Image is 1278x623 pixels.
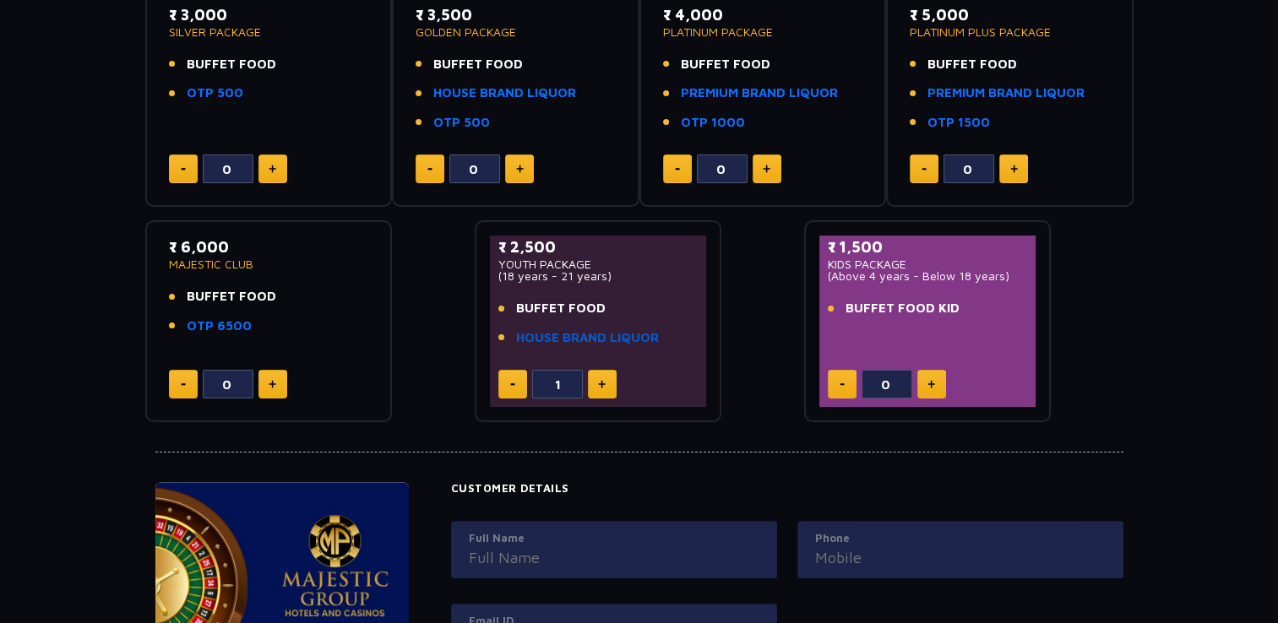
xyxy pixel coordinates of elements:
label: Phone [815,530,1106,547]
a: HOUSE BRAND LIQUOR [433,84,576,103]
img: plus [763,165,770,173]
label: Full Name [469,530,759,547]
a: OTP 500 [433,113,490,133]
span: BUFFET FOOD [187,287,276,306]
span: BUFFET FOOD [433,55,523,74]
p: ₹ 4,000 [663,3,863,26]
a: OTP 1000 [681,113,745,133]
img: minus [181,383,186,386]
input: Mobile [815,546,1106,569]
img: plus [269,380,276,388]
a: OTP 1500 [927,113,990,133]
p: ₹ 3,000 [169,3,369,26]
a: PREMIUM BRAND LIQUOR [681,84,838,103]
img: plus [1010,165,1018,173]
span: BUFFET FOOD [516,299,606,318]
img: plus [516,165,524,173]
p: (18 years - 21 years) [498,270,699,282]
p: ₹ 5,000 [910,3,1110,26]
p: YOUTH PACKAGE [498,258,699,270]
p: (Above 4 years - Below 18 years) [828,270,1028,282]
img: minus [922,168,927,171]
img: minus [181,168,186,171]
span: BUFFET FOOD [187,55,276,74]
p: PLATINUM PLUS PACKAGE [910,26,1110,38]
p: KIDS PACKAGE [828,258,1028,270]
p: ₹ 1,500 [828,236,1028,258]
img: plus [927,380,935,388]
p: SILVER PACKAGE [169,26,369,38]
img: minus [675,168,680,171]
a: PREMIUM BRAND LIQUOR [927,84,1085,103]
p: ₹ 2,500 [498,236,699,258]
p: PLATINUM PACKAGE [663,26,863,38]
img: plus [598,380,606,388]
img: plus [269,165,276,173]
a: OTP 6500 [187,317,252,336]
h4: Customer Details [451,482,1123,496]
p: ₹ 6,000 [169,236,369,258]
input: Full Name [469,546,759,569]
p: GOLDEN PACKAGE [416,26,616,38]
img: minus [427,168,432,171]
p: MAJESTIC CLUB [169,258,369,270]
img: minus [510,383,515,386]
span: BUFFET FOOD [927,55,1017,74]
img: minus [840,383,845,386]
p: ₹ 3,500 [416,3,616,26]
span: BUFFET FOOD KID [846,299,960,318]
a: OTP 500 [187,84,243,103]
span: BUFFET FOOD [681,55,770,74]
a: HOUSE BRAND LIQUOR [516,328,659,348]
